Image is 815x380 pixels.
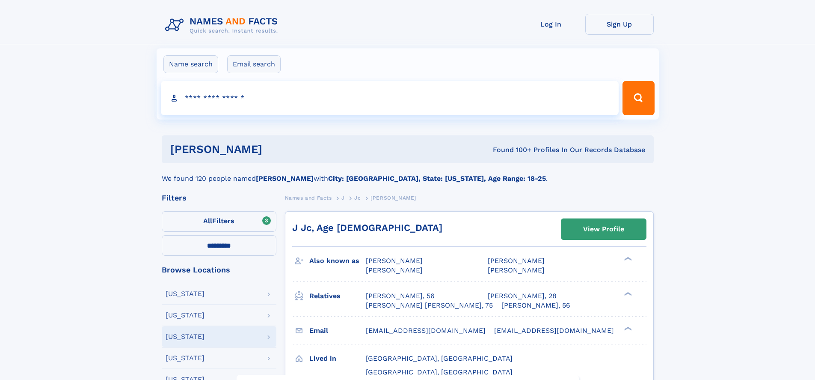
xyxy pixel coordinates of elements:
[622,291,632,296] div: ❯
[162,14,285,37] img: Logo Names and Facts
[170,144,378,155] h1: [PERSON_NAME]
[256,174,314,183] b: [PERSON_NAME]
[366,326,486,335] span: [EMAIL_ADDRESS][DOMAIN_NAME]
[166,290,204,297] div: [US_STATE]
[366,368,513,376] span: [GEOGRAPHIC_DATA], [GEOGRAPHIC_DATA]
[166,312,204,319] div: [US_STATE]
[341,192,345,203] a: J
[622,326,632,331] div: ❯
[622,256,632,262] div: ❯
[366,301,493,310] a: [PERSON_NAME] [PERSON_NAME], 75
[370,195,416,201] span: [PERSON_NAME]
[162,194,276,202] div: Filters
[341,195,345,201] span: J
[488,291,557,301] a: [PERSON_NAME], 28
[203,217,212,225] span: All
[354,195,361,201] span: Jc
[162,266,276,274] div: Browse Locations
[494,326,614,335] span: [EMAIL_ADDRESS][DOMAIN_NAME]
[377,145,645,155] div: Found 100+ Profiles In Our Records Database
[227,55,281,73] label: Email search
[366,257,423,265] span: [PERSON_NAME]
[501,301,570,310] a: [PERSON_NAME], 56
[622,81,654,115] button: Search Button
[309,254,366,268] h3: Also known as
[166,333,204,340] div: [US_STATE]
[166,355,204,362] div: [US_STATE]
[366,354,513,362] span: [GEOGRAPHIC_DATA], [GEOGRAPHIC_DATA]
[583,219,624,239] div: View Profile
[162,211,276,232] label: Filters
[328,174,546,183] b: City: [GEOGRAPHIC_DATA], State: [US_STATE], Age Range: 18-25
[517,14,585,35] a: Log In
[366,291,435,301] a: [PERSON_NAME], 56
[366,266,423,274] span: [PERSON_NAME]
[488,266,545,274] span: [PERSON_NAME]
[354,192,361,203] a: Jc
[285,192,332,203] a: Names and Facts
[561,219,646,239] a: View Profile
[488,257,545,265] span: [PERSON_NAME]
[292,222,442,233] a: J Jc, Age [DEMOGRAPHIC_DATA]
[161,81,619,115] input: search input
[162,163,654,184] div: We found 120 people named with .
[585,14,654,35] a: Sign Up
[309,289,366,303] h3: Relatives
[309,351,366,366] h3: Lived in
[309,323,366,338] h3: Email
[163,55,218,73] label: Name search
